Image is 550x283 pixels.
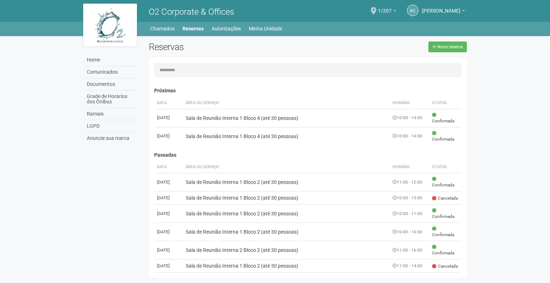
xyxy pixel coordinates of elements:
th: Área ou Serviço [183,97,390,109]
td: 11:00 - 12:00 [390,173,429,191]
td: 10:00 - 13:00 [390,191,429,205]
a: Ramais [85,108,138,120]
td: 11:00 - 14:00 [390,259,429,273]
td: 10:00 - 14:00 [390,127,429,145]
h4: Passadas [154,152,461,158]
td: 11:00 - 16:00 [390,241,429,259]
span: Confirmada [432,176,459,188]
a: LGPD [85,120,138,132]
td: Sala de Reunião Interna 1 Bloco 2 (até 30 pessoas) [183,205,390,223]
td: [DATE] [154,191,183,205]
td: [DATE] [154,173,183,191]
span: 1/207 [378,1,392,14]
span: Confirmada [432,244,459,256]
img: logo.jpg [83,4,137,47]
a: Home [85,54,138,66]
a: AC [407,5,418,16]
a: Nova reserva [428,42,467,52]
a: Chamados [150,24,175,34]
th: Status [429,161,461,173]
h4: Próximas [154,88,461,93]
span: Confirmada [432,208,459,220]
a: 1/207 [378,9,396,15]
a: [PERSON_NAME] [422,9,465,15]
h2: Reservas [149,42,302,52]
th: Data [154,97,183,109]
th: Área ou Serviço [183,161,390,173]
td: 10:00 - 16:00 [390,223,429,241]
a: Documentos [85,78,138,91]
span: O2 Corporate & Offices [149,7,234,17]
th: Horário [390,161,429,173]
td: Sala de Reunião Interna 1 Bloco 2 (até 30 pessoas) [183,173,390,191]
span: Confirmada [432,112,459,124]
span: Confirmada [432,226,459,238]
td: Sala de Reunião Interna 1 Bloco 2 (até 30 pessoas) [183,191,390,205]
th: Data [154,161,183,173]
a: Comunicados [85,66,138,78]
td: [DATE] [154,223,183,241]
td: Sala de Reunião Interna 1 Bloco 4 (até 30 pessoas) [183,127,390,145]
td: Sala de Reunião Interna 1 Bloco 2 (até 30 pessoas) [183,259,390,273]
td: 10:00 - 14:00 [390,109,429,127]
th: Horário [390,97,429,109]
td: [DATE] [154,205,183,223]
td: Sala de Reunião Interna 1 Bloco 2 (até 30 pessoas) [183,223,390,241]
td: [DATE] [154,241,183,259]
a: Minha Unidade [249,24,282,34]
a: Autorizações [212,24,241,34]
span: Nova reserva [437,44,463,49]
td: [DATE] [154,259,183,273]
a: Reservas [182,24,204,34]
span: Andréa Cunha [422,1,460,14]
td: 10:00 - 11:00 [390,205,429,223]
a: Grade de Horários dos Ônibus [85,91,138,108]
span: Cancelada [432,195,458,201]
span: Confirmada [432,130,459,142]
th: Status [429,97,461,109]
span: Cancelada [432,263,458,269]
td: Sala de Reunião Interna 1 Bloco 4 (até 30 pessoas) [183,109,390,127]
a: Anuncie sua marca [85,132,138,144]
td: Sala de Reunião Interna 2 Bloco 2 (até 30 pessoas) [183,241,390,259]
td: [DATE] [154,109,183,127]
td: [DATE] [154,127,183,145]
